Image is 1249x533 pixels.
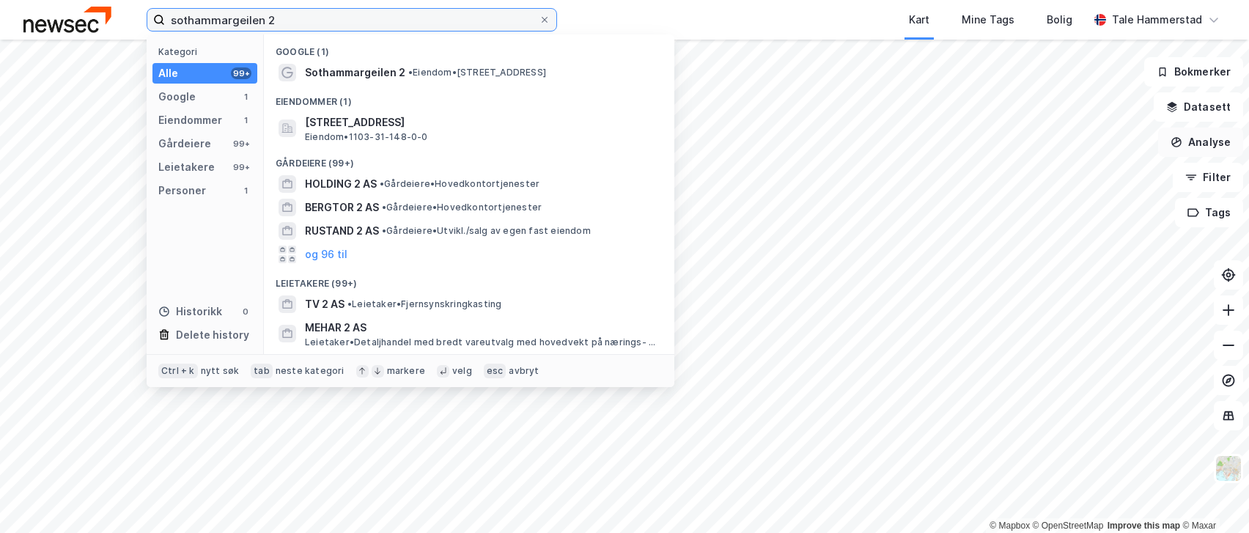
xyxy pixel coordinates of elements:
[1215,455,1242,482] img: Z
[1144,57,1243,87] button: Bokmerker
[305,337,660,348] span: Leietaker • Detaljhandel med bredt vareutvalg med hovedvekt på nærings- og nytelsesmidler
[158,364,198,378] div: Ctrl + k
[305,199,379,216] span: BERGTOR 2 AS
[251,364,273,378] div: tab
[305,175,377,193] span: HOLDING 2 AS
[347,298,352,309] span: •
[1047,11,1072,29] div: Bolig
[231,67,251,79] div: 99+
[305,295,345,313] span: TV 2 AS
[240,91,251,103] div: 1
[305,114,657,131] span: [STREET_ADDRESS]
[240,185,251,196] div: 1
[909,11,929,29] div: Kart
[380,178,384,189] span: •
[1173,163,1243,192] button: Filter
[305,222,379,240] span: RUSTAND 2 AS
[158,65,178,82] div: Alle
[484,364,506,378] div: esc
[408,67,546,78] span: Eiendom • [STREET_ADDRESS]
[240,114,251,126] div: 1
[1033,521,1104,531] a: OpenStreetMap
[1154,92,1243,122] button: Datasett
[380,178,539,190] span: Gårdeiere • Hovedkontortjenester
[1175,198,1243,227] button: Tags
[382,225,591,237] span: Gårdeiere • Utvikl./salg av egen fast eiendom
[962,11,1014,29] div: Mine Tags
[158,88,196,106] div: Google
[264,146,674,172] div: Gårdeiere (99+)
[1158,128,1243,157] button: Analyse
[382,202,542,213] span: Gårdeiere • Hovedkontortjenester
[276,365,345,377] div: neste kategori
[264,84,674,111] div: Eiendommer (1)
[452,365,472,377] div: velg
[165,9,539,31] input: Søk på adresse, matrikkel, gårdeiere, leietakere eller personer
[231,138,251,150] div: 99+
[305,319,657,337] span: MEHAR 2 AS
[347,298,501,310] span: Leietaker • Fjernsynskringkasting
[240,306,251,317] div: 0
[231,161,251,173] div: 99+
[408,67,413,78] span: •
[264,266,674,293] div: Leietakere (99+)
[201,365,240,377] div: nytt søk
[158,111,222,129] div: Eiendommer
[1108,521,1180,531] a: Improve this map
[158,158,215,176] div: Leietakere
[305,131,428,143] span: Eiendom • 1103-31-148-0-0
[305,64,405,81] span: Sothammargeilen 2
[158,135,211,152] div: Gårdeiere
[1176,463,1249,533] div: Kontrollprogram for chat
[264,34,674,61] div: Google (1)
[23,7,111,32] img: newsec-logo.f6e21ccffca1b3a03d2d.png
[158,303,222,320] div: Historikk
[1176,463,1249,533] iframe: Chat Widget
[990,521,1030,531] a: Mapbox
[387,365,425,377] div: markere
[509,365,539,377] div: avbryt
[305,246,347,263] button: og 96 til
[158,182,206,199] div: Personer
[1112,11,1202,29] div: Tale Hammerstad
[382,202,386,213] span: •
[382,225,386,236] span: •
[176,326,249,344] div: Delete history
[158,46,257,57] div: Kategori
